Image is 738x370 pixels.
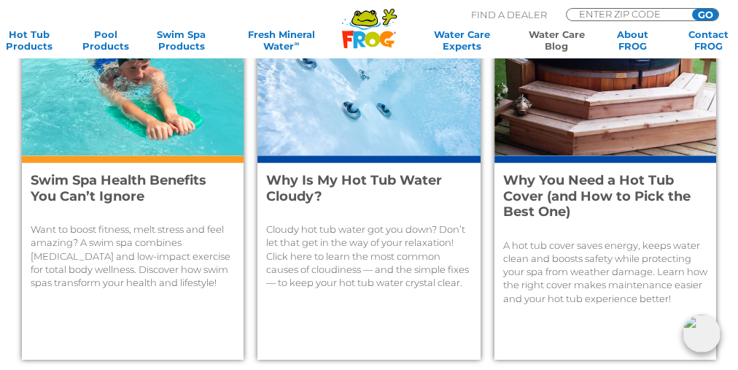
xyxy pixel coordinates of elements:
[22,1,244,155] img: A young girl swims in a swim spa with a kickboard. She is wearing goggles and a blue swimsuit.
[257,1,480,155] img: Underwater shot of hot tub jets. The water is slightly cloudy.
[603,28,662,52] a: AboutFROG
[76,28,135,52] a: PoolProducts
[683,315,720,352] img: openIcon
[152,28,211,52] a: Swim SpaProducts
[494,1,716,155] img: A hot tub cover fits snugly on an outdoor wooden hot tub
[578,9,676,19] input: Zip Code Form
[471,8,547,21] p: Find A Dealer
[294,39,299,47] sup: ∞
[22,1,244,360] a: A young girl swims in a swim spa with a kickboard. She is wearing goggles and a blue swimsuit.Swi...
[503,173,691,220] h4: Why You Need a Hot Tub Cover (and How to Pick the Best One)
[31,223,235,289] p: Want to boost fitness, melt stress and feel amazing? A swim spa combines [MEDICAL_DATA] and low-i...
[414,28,510,52] a: Water CareExperts
[494,1,716,360] a: A hot tub cover fits snugly on an outdoor wooden hot tubWhy You Need a Hot Tub Cover (and How to ...
[266,173,455,204] h4: Why Is My Hot Tub Water Cloudy?
[266,223,471,289] p: Cloudy hot tub water got you down? Don’t let that get in the way of your relaxation! Click here t...
[679,28,738,52] a: ContactFROG
[527,28,586,52] a: Water CareBlog
[692,9,718,20] input: GO
[257,1,480,360] a: Underwater shot of hot tub jets. The water is slightly cloudy.Why Is My Hot Tub Water Cloudy?Clou...
[503,239,707,305] p: A hot tub cover saves energy, keeps water clean and boosts safety while protecting your spa from ...
[31,173,219,204] h4: Swim Spa Health Benefits You Can’t Ignore
[228,28,335,52] a: Fresh MineralWater∞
